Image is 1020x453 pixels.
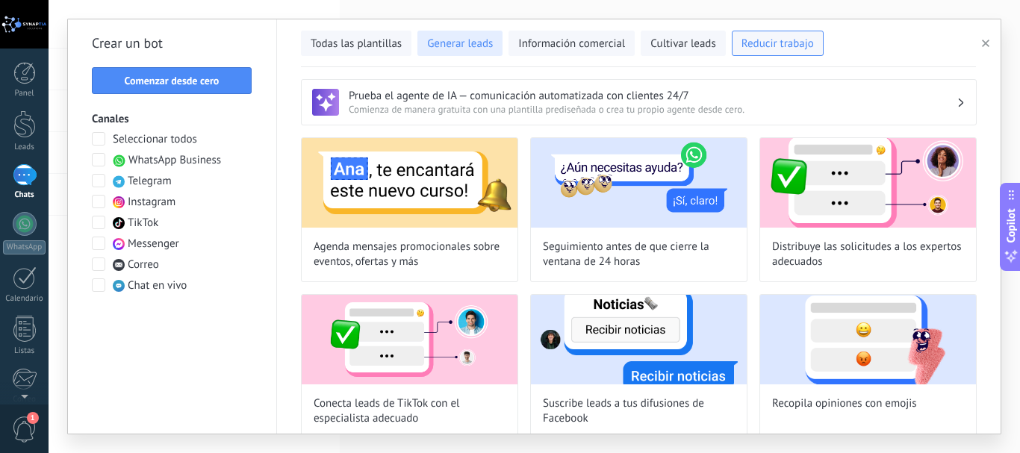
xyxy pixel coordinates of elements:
img: Suscribe leads a tus difusiones de Facebook [531,295,747,384]
h2: Crear un bot [92,31,252,55]
span: Messenger [128,237,179,252]
div: Chats [3,190,46,200]
span: Todas las plantillas [311,37,402,51]
img: Seguimiento antes de que cierre la ventana de 24 horas [531,138,747,228]
div: Leads [3,143,46,152]
img: Distribuye las solicitudes a los expertos adecuados [760,138,976,228]
button: Comenzar desde cero [92,67,252,94]
button: Generar leads [417,31,503,56]
span: TikTok [128,216,158,231]
span: Seguimiento antes de que cierre la ventana de 24 horas [543,240,735,269]
span: Copilot [1004,208,1019,243]
span: Chat en vivo [128,278,187,293]
button: Información comercial [509,31,635,56]
span: Seleccionar todos [113,132,197,147]
button: Cultivar leads [641,31,725,56]
div: Listas [3,346,46,356]
span: Comienza de manera gratuita con una plantilla prediseñada o crea tu propio agente desde cero. [349,103,957,116]
span: Correo [128,257,159,272]
h3: Canales [92,112,252,126]
span: Información comercial [518,37,625,51]
span: Comenzar desde cero [125,75,220,86]
img: Conecta leads de TikTok con el especialista adecuado [302,295,517,384]
span: Recopila opiniones con emojis [772,396,917,411]
span: Suscribe leads a tus difusiones de Facebook [543,396,735,426]
span: WhatsApp Business [128,153,221,168]
img: Agenda mensajes promocionales sobre eventos, ofertas y más [302,138,517,228]
span: Cultivar leads [650,37,715,51]
span: Telegram [128,174,172,189]
span: 1 [27,412,39,424]
div: Calendario [3,294,46,304]
div: Panel [3,89,46,99]
button: Reducir trabajo [732,31,824,56]
span: Distribuye las solicitudes a los expertos adecuados [772,240,964,269]
span: Reducir trabajo [741,37,814,51]
button: Todas las plantillas [301,31,411,56]
h3: Prueba el agente de IA — comunicación automatizada con clientes 24/7 [349,89,957,103]
span: Generar leads [427,37,493,51]
img: Recopila opiniones con emojis [760,295,976,384]
span: Agenda mensajes promocionales sobre eventos, ofertas y más [314,240,506,269]
span: Instagram [128,195,175,210]
span: Conecta leads de TikTok con el especialista adecuado [314,396,506,426]
div: WhatsApp [3,240,46,254]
